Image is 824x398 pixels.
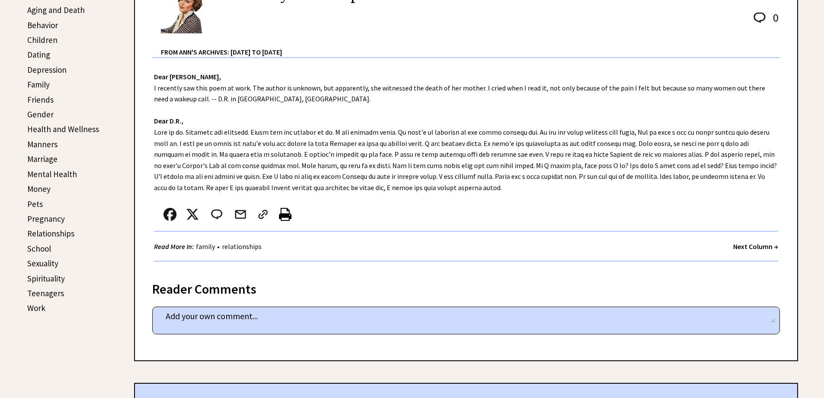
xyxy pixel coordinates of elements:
a: Family [27,79,50,90]
a: Children [27,35,58,45]
a: Behavior [27,20,58,30]
div: Reader Comments [152,280,780,294]
img: message_round%202.png [209,208,224,221]
strong: Read More In: [154,242,194,251]
a: Health and Wellness [27,124,99,134]
a: Aging and Death [27,5,85,15]
a: Spirituality [27,273,65,284]
a: Teenagers [27,288,64,298]
a: Work [27,303,45,313]
a: Marriage [27,154,58,164]
td: 0 [769,10,779,33]
img: link_02.png [256,208,269,221]
div: From Ann's Archives: [DATE] to [DATE] [161,34,780,57]
a: School [27,243,51,254]
strong: Dear D.R., [154,116,183,125]
a: Relationships [27,228,74,239]
img: x_small.png [186,208,199,221]
a: Money [27,184,51,194]
div: I recently saw this poem at work. The author is unknown, but apparently, she witnessed the death ... [135,58,797,270]
a: Gender [27,109,54,120]
a: Dating [27,49,50,60]
a: Next Column → [733,242,778,251]
a: relationships [220,242,264,251]
a: Depression [27,65,67,75]
a: Mental Health [27,169,77,179]
strong: Dear [PERSON_NAME], [154,72,221,81]
div: • [154,241,264,252]
a: Sexuality [27,258,58,269]
a: Friends [27,94,54,105]
img: message_round%202.png [752,11,767,25]
img: printer%20icon.png [279,208,292,221]
a: family [194,242,217,251]
a: Pets [27,199,43,209]
img: mail.png [234,208,247,221]
a: Pregnancy [27,214,65,224]
a: Manners [27,139,58,149]
img: facebook.png [164,208,176,221]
